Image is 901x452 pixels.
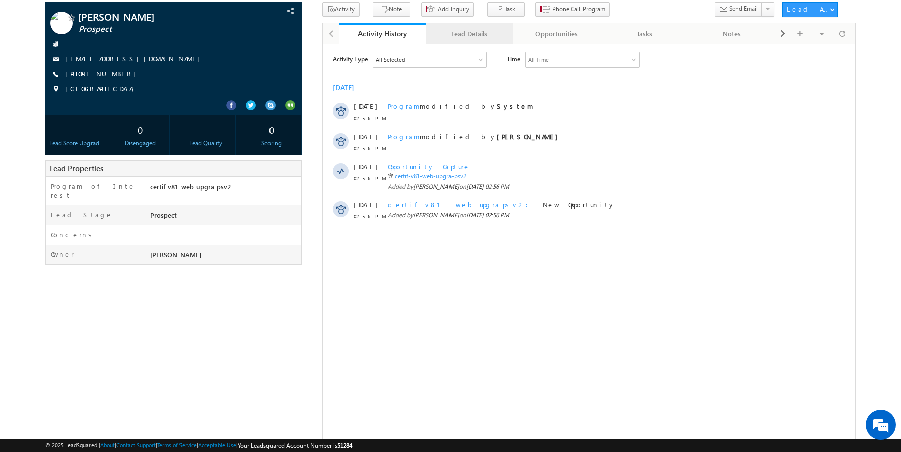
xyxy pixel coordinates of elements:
div: All Selected [53,11,82,20]
a: certif-v81-web-upgra-psv2 [72,128,143,136]
span: 02:56 PM [31,168,61,177]
span: Lead Properties [50,163,103,173]
div: Prospect [148,210,301,224]
label: Program of Interest [51,182,138,200]
span: modified by [65,58,211,67]
a: Activity History [339,23,426,44]
a: Tasks [601,23,688,44]
div: 0 [113,120,167,139]
span: certif-v81-web-upgra-psv2 [65,156,212,165]
span: Program [65,58,97,66]
span: Prospect [79,24,239,34]
span: [GEOGRAPHIC_DATA] [65,84,139,94]
span: [PERSON_NAME] [91,167,136,175]
button: Activity [322,2,360,17]
div: Notes [696,28,767,40]
span: Send Email [729,4,758,13]
a: Lead Details [426,23,514,44]
button: Task [487,2,525,17]
div: Activity History [346,29,419,38]
button: Note [373,2,410,17]
span: Activity Type [10,8,45,23]
span: Added by on [65,167,483,176]
span: [DATE] [31,118,54,127]
button: Lead Actions [782,2,838,17]
div: All Selected [50,8,163,23]
span: [DATE] [31,88,54,97]
a: About [100,442,115,448]
span: modified by [65,88,240,97]
span: 02:56 PM [31,99,61,108]
span: Opportunity Capture [65,118,147,127]
strong: [PERSON_NAME] [174,88,240,96]
div: Opportunities [521,28,592,40]
span: [PHONE_NUMBER] [65,69,141,79]
span: [PERSON_NAME] [91,139,136,146]
span: Time [184,8,198,23]
label: Concerns [51,230,96,239]
button: Add Inquiry [421,2,474,17]
div: Disengaged [113,139,167,148]
span: Your Leadsquared Account Number is [238,442,352,449]
div: Lead Actions [787,5,830,14]
strong: System [174,58,211,66]
div: Lead Score Upgrad [48,139,102,148]
span: Add Inquiry [438,5,469,14]
label: Owner [51,250,74,259]
span: 02:56 PM [31,130,61,139]
img: Profile photo [50,12,73,38]
div: Lead Quality [179,139,233,148]
div: -- [179,120,233,139]
label: Lead Stage [51,210,113,219]
div: All Time [206,11,226,20]
span: [PERSON_NAME] [150,250,201,259]
span: [DATE] 02:56 PM [143,139,187,146]
a: [EMAIL_ADDRESS][DOMAIN_NAME] [65,54,205,63]
span: [DATE] [31,156,54,165]
button: Send Email [715,2,762,17]
span: Added by on [65,138,483,147]
span: [DATE] [31,58,54,67]
span: © 2025 LeadSquared | | | | | [45,441,352,450]
div: 0 [245,120,299,139]
span: Program [65,88,97,96]
div: Lead Details [434,28,505,40]
div: -- [48,120,102,139]
span: New Opportunity [220,156,293,165]
span: [PERSON_NAME] [78,12,238,22]
a: Opportunities [513,23,601,44]
div: Scoring [245,139,299,148]
a: Notes [688,23,776,44]
div: Tasks [609,28,679,40]
button: Phone Call_Program [535,2,610,17]
span: [DATE] 02:56 PM [143,167,187,175]
span: Phone Call_Program [552,5,605,14]
a: Terms of Service [157,442,197,448]
span: 51284 [337,442,352,449]
a: Acceptable Use [198,442,236,448]
a: Contact Support [116,442,156,448]
div: certif-v81-web-upgra-psv2 [148,182,301,196]
div: [DATE] [10,39,43,48]
span: 02:56 PM [31,69,61,78]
